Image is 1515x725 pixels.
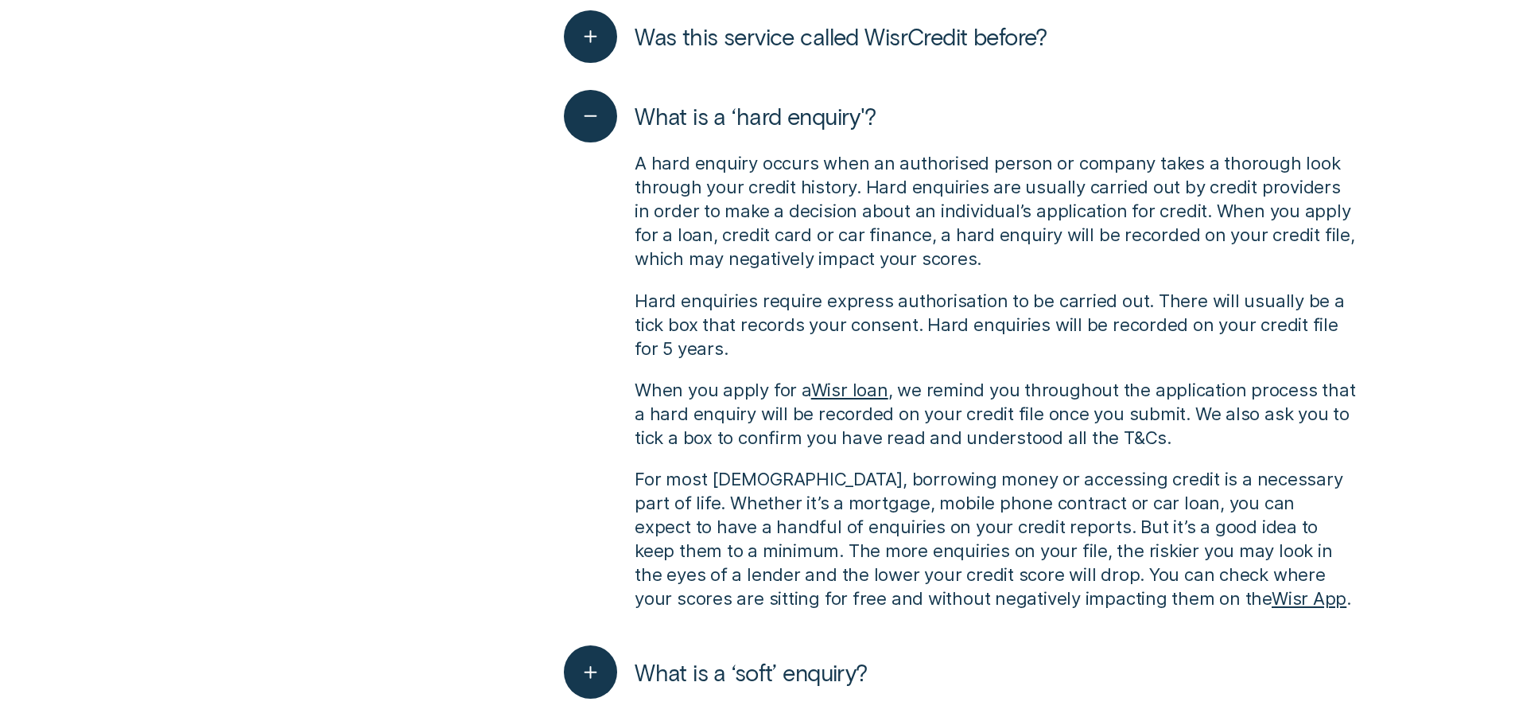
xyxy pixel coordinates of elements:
button: What is a ‘soft’ enquiry? [564,645,867,699]
a: Wisr loan [811,379,888,400]
button: What is a ‘hard enquiry'? [564,90,876,143]
p: When you apply for a , we remind you throughout the application process that a hard enquiry will ... [635,378,1355,450]
button: Was this service called WisrCredit before? [564,10,1047,64]
p: Hard enquiries require express authorisation to be carried out. There will usually be a tick box ... [635,289,1355,361]
span: What is a ‘soft’ enquiry? [635,658,868,687]
p: For most [DEMOGRAPHIC_DATA], borrowing money or accessing credit is a necessary part of life. Whe... [635,467,1355,610]
a: Wisr App [1272,587,1346,609]
span: Was this service called WisrCredit before? [635,22,1047,51]
p: A hard enquiry occurs when an authorised person or company takes a thorough look through your cre... [635,151,1355,271]
span: What is a ‘hard enquiry'? [635,102,876,131]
